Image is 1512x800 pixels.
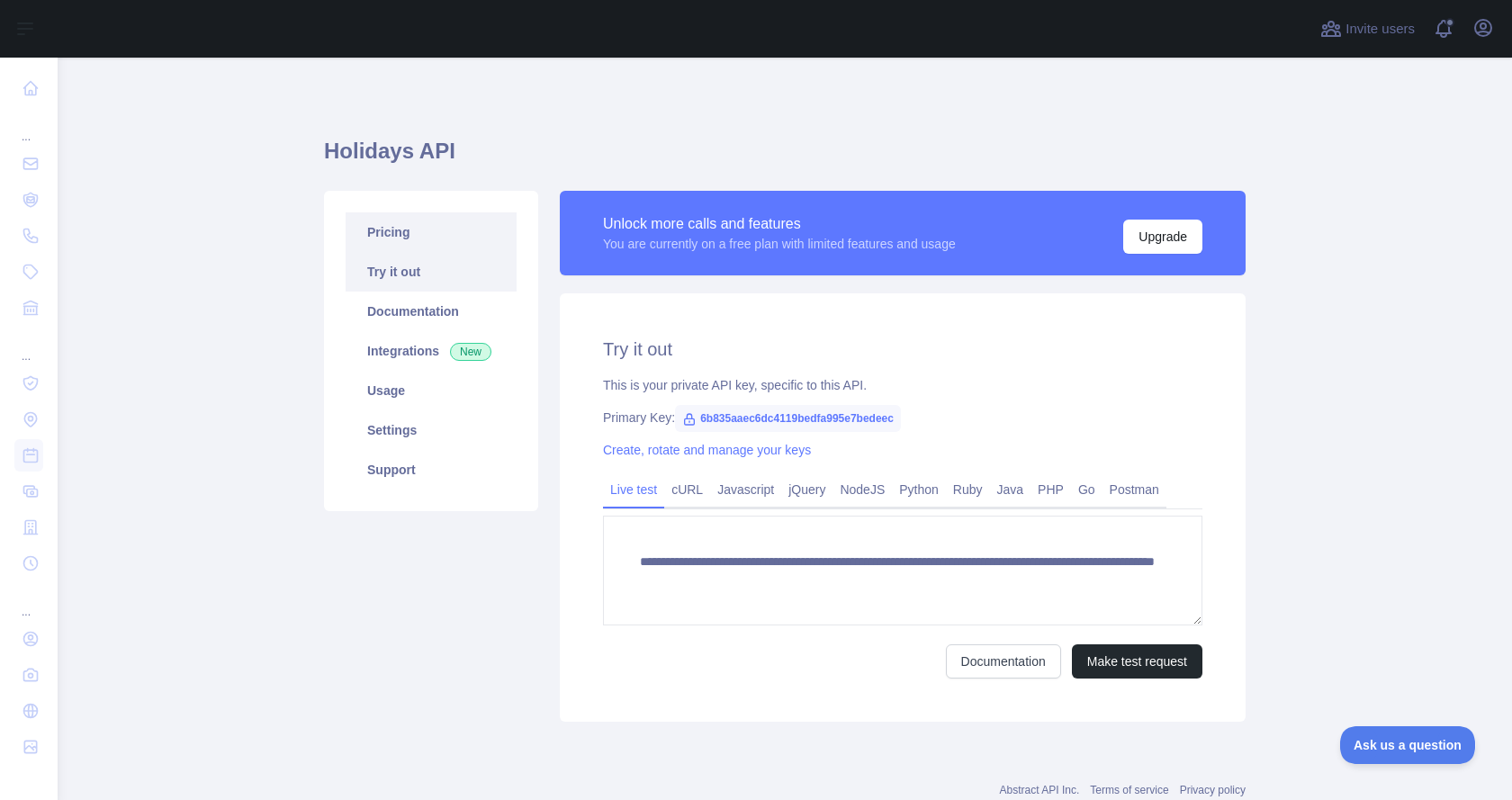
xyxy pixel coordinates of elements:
h1: Holidays API [324,137,1246,180]
a: Documentation [346,292,517,331]
a: Create, rotate and manage your keys [603,443,811,457]
a: Privacy policy [1180,784,1246,796]
div: ... [14,108,43,144]
a: Abstract API Inc. [1000,784,1080,796]
div: This is your private API key, specific to this API. [603,376,1202,394]
a: PHP [1030,475,1071,504]
a: Ruby [946,475,990,504]
a: Java [990,475,1031,504]
button: Invite users [1317,14,1418,43]
a: Postman [1102,475,1166,504]
h2: Try it out [603,337,1202,362]
button: Upgrade [1123,220,1202,254]
a: Settings [346,410,517,450]
div: Primary Key: [603,409,1202,427]
a: jQuery [781,475,832,504]
a: Try it out [346,252,517,292]
span: New [450,343,491,361]
a: Usage [346,371,517,410]
a: cURL [664,475,710,504]
span: Invite users [1345,19,1415,40]
a: Integrations New [346,331,517,371]
a: Documentation [946,644,1061,679]
div: ... [14,583,43,619]
div: Unlock more calls and features [603,213,956,235]
a: Javascript [710,475,781,504]
a: Support [346,450,517,490]
a: Pricing [346,212,517,252]
a: NodeJS [832,475,892,504]
iframe: Toggle Customer Support [1340,726,1476,764]
span: 6b835aaec6dc4119bedfa995e7bedeec [675,405,901,432]
a: Go [1071,475,1102,504]
button: Make test request [1072,644,1202,679]
div: You are currently on a free plan with limited features and usage [603,235,956,253]
div: ... [14,328,43,364]
a: Terms of service [1090,784,1168,796]
a: Live test [603,475,664,504]
a: Python [892,475,946,504]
